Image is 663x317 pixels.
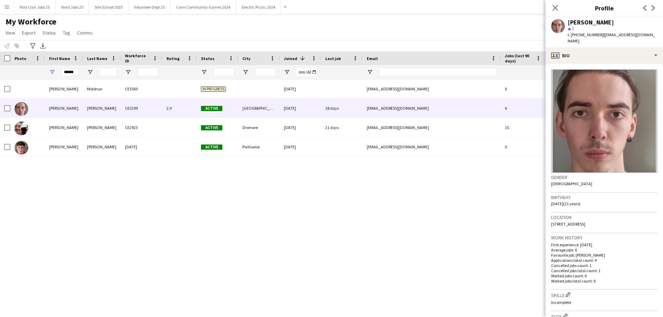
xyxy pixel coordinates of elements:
button: Open Filter Menu [201,69,207,75]
input: Status Filter Input [213,68,234,76]
div: [PERSON_NAME] [83,118,121,137]
span: View [6,30,15,36]
div: [PERSON_NAME] [568,19,614,26]
p: Applications total count: 9 [551,258,657,263]
button: Nord Jobs 25 [56,0,89,14]
div: CE3560 [121,79,162,98]
div: 0 [501,79,546,98]
div: [EMAIL_ADDRESS][DOMAIN_NAME] [363,137,501,156]
span: Tag [63,30,70,36]
div: [PERSON_NAME] [45,118,83,137]
p: Favourite job: [PERSON_NAME] [551,252,657,258]
div: CE3299 [121,99,162,118]
div: [DATE] [280,137,321,156]
button: Open Filter Menu [87,69,93,75]
span: Last job [325,56,341,61]
span: Export [22,30,36,36]
div: Dromore [238,118,280,137]
a: Export [19,28,38,37]
span: My Workforce [6,17,56,27]
div: Portlaoise [238,137,280,156]
div: [DATE] [280,118,321,137]
span: Status [42,30,56,36]
div: 15 [501,118,546,137]
div: [PERSON_NAME] [45,137,83,156]
div: [PERSON_NAME] [45,99,83,118]
span: First Name [49,56,70,61]
button: Paid Clan Jobs 25 [14,0,56,14]
div: [PERSON_NAME] [83,137,121,156]
button: Open Filter Menu [49,69,55,75]
span: Rating [166,56,180,61]
span: Active [201,106,222,111]
button: Open Filter Menu [242,69,249,75]
span: [STREET_ADDRESS] [551,221,585,227]
span: City [242,56,250,61]
button: Open Filter Menu [284,69,290,75]
h3: Gender [551,174,657,180]
p: Worked jobs count: 6 [551,273,657,278]
span: Joined [284,56,297,61]
input: Workforce ID Filter Input [137,68,158,76]
span: Email [367,56,378,61]
button: Cairn Community Games 2024 [171,0,236,14]
div: [DATE] [121,137,162,156]
div: Bio [546,47,663,64]
a: Status [40,28,59,37]
div: [EMAIL_ADDRESS][DOMAIN_NAME] [363,118,501,137]
span: Status [201,56,214,61]
div: Molohan [83,79,121,98]
button: Open Filter Menu [125,69,131,75]
p: Worked jobs total count: 6 [551,278,657,284]
a: View [3,28,18,37]
div: [PERSON_NAME] [45,79,83,98]
span: Photo [15,56,26,61]
button: Site School 2025 [89,0,128,14]
div: [EMAIL_ADDRESS][DOMAIN_NAME] [363,99,501,118]
div: 6 [501,99,546,118]
span: [DATE] (21 years) [551,201,580,206]
a: Comms [74,28,95,37]
input: Last Name Filter Input [99,68,117,76]
div: [EMAIL_ADDRESS][DOMAIN_NAME] [363,79,501,98]
div: 28 days [321,99,363,118]
span: Workforce ID [125,53,150,63]
p: Average jobs: 6 [551,247,657,252]
app-action-btn: Advanced filters [29,42,37,50]
div: [DATE] [280,79,321,98]
span: Jobs (last 90 days) [505,53,533,63]
div: CE2923 [121,118,162,137]
img: Charlie Morrison [15,121,28,135]
div: [DATE] [280,99,321,118]
span: In progress [201,87,226,92]
button: Electric Picnic 2024 [236,0,281,14]
img: Charlie Francis [15,102,28,116]
p: Cancelled jobs count: 1 [551,263,657,268]
div: [PERSON_NAME] [83,99,121,118]
div: 0 [501,137,546,156]
app-action-btn: Export XLSX [39,42,47,50]
h3: Skills [551,291,657,298]
input: City Filter Input [255,68,276,76]
input: First Name Filter Input [61,68,79,76]
div: 2.0 [162,99,197,118]
p: First experience: [DATE] [551,242,657,247]
span: | [EMAIL_ADDRESS][DOMAIN_NAME] [568,32,655,43]
span: [DEMOGRAPHIC_DATA] [551,181,592,186]
p: Incomplete [551,300,657,305]
button: Open Filter Menu [367,69,373,75]
span: Comms [77,30,93,36]
h3: Profile [546,3,663,12]
img: Charlie Lawless [15,141,28,155]
h3: Birthday [551,194,657,200]
span: Active [201,145,222,150]
span: Active [201,125,222,130]
input: Email Filter Input [379,68,497,76]
input: Joined Filter Input [296,68,317,76]
p: Cancelled jobs total count: 1 [551,268,657,273]
div: 21 days [321,118,363,137]
a: Tag [60,28,73,37]
button: Volunteer Dept 25 [128,0,171,14]
h3: Location [551,214,657,220]
span: 2 [572,26,574,31]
